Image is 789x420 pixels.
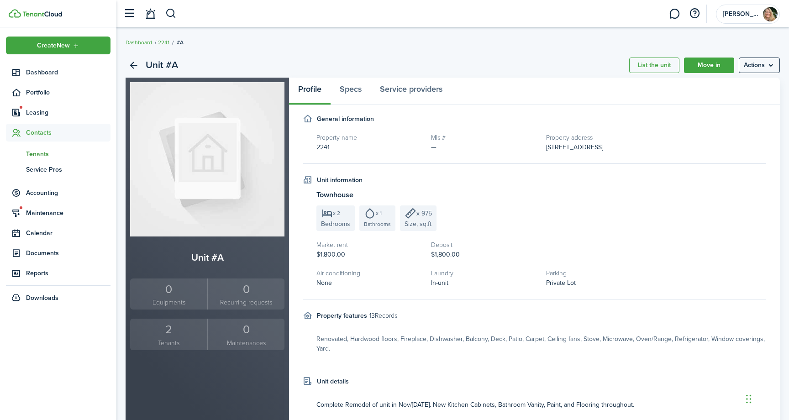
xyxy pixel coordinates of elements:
h5: Laundry [431,268,537,278]
span: $1,800.00 [316,250,345,259]
span: Create New [37,42,70,49]
small: Maintenances [210,338,282,348]
span: Bedrooms [321,219,350,229]
span: Maintenance [26,208,110,218]
a: 0Maintenances [207,319,284,350]
div: 0 [210,281,282,298]
a: 0Recurring requests [207,278,284,310]
a: 2241 [158,38,169,47]
img: Pamela [763,7,778,21]
span: x 975 [416,209,432,218]
h5: Deposit [431,240,537,250]
a: Notifications [142,2,159,26]
span: #A [177,38,184,47]
img: TenantCloud [9,9,21,18]
span: Contacts [26,128,110,137]
span: Documents [26,248,110,258]
a: Dashboard [6,63,110,81]
iframe: Chat Widget [743,376,789,420]
a: List the unit [629,58,679,73]
span: None [316,278,332,288]
h3: Townhouse [316,189,766,201]
span: x 2 [333,210,340,216]
span: Service Pros [26,165,110,174]
h2: Unit #A [130,250,284,265]
h2: Unit #A [146,58,178,73]
span: — [431,142,437,152]
span: Size, sq.ft [405,219,431,229]
small: Tenants [132,338,205,348]
button: Search [165,6,177,21]
span: Calendar [26,228,110,238]
button: Open menu [6,37,110,54]
a: Dashboard [126,38,152,47]
span: Tenants [26,149,110,159]
h5: Property name [316,133,422,142]
h5: Air conditioning [316,268,422,278]
span: Private Lot [546,278,576,288]
a: Tenants [6,146,110,162]
span: Portfolio [26,88,110,97]
span: Pamela [723,11,759,17]
a: Back [126,58,141,73]
span: Dashboard [26,68,110,77]
span: In-unit [431,278,448,288]
div: 2 [132,321,205,338]
a: Service providers [371,78,452,105]
h4: Unit information [317,175,363,185]
h5: Market rent [316,240,422,250]
span: Leasing [26,108,110,117]
span: Bathrooms [364,220,391,228]
p: Complete Remodel of unit in Nov/[DATE]. New Kitchen Cabinets, Bathroom Vanity, Paint, and Floorin... [316,400,766,409]
a: 0Equipments [130,278,207,310]
span: Accounting [26,188,110,198]
a: Messaging [666,2,683,26]
div: 0 [132,281,205,298]
a: Reports [6,264,110,282]
span: 2241 [316,142,330,152]
div: Renovated, Hardwood floors, Fireplace, Dishwasher, Balcony, Deck, Patio, Carpet, Ceiling fans, St... [316,334,766,353]
a: 2Tenants [130,319,207,350]
h5: Parking [546,268,652,278]
h5: Property address [546,133,766,142]
button: Open resource center [687,6,702,21]
div: 0 [210,321,282,338]
span: Downloads [26,293,58,303]
a: Service Pros [6,162,110,177]
h4: General information [317,114,374,124]
img: TenantCloud [22,11,62,17]
span: [STREET_ADDRESS] [546,142,603,152]
small: Recurring requests [210,298,282,307]
small: Equipments [132,298,205,307]
h4: Unit details [317,377,349,386]
span: x 1 [376,210,382,216]
div: Drag [746,385,752,413]
span: $1,800.00 [431,250,460,259]
button: Open menu [739,58,780,73]
h5: Mls # [431,133,537,142]
menu-btn: Actions [739,58,780,73]
button: Open sidebar [121,5,138,22]
small: 13 Records [369,311,397,320]
a: Specs [331,78,371,105]
h4: Property features [317,311,367,320]
span: Reports [26,268,110,278]
img: Unit avatar [130,82,284,236]
a: Move in [684,58,734,73]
